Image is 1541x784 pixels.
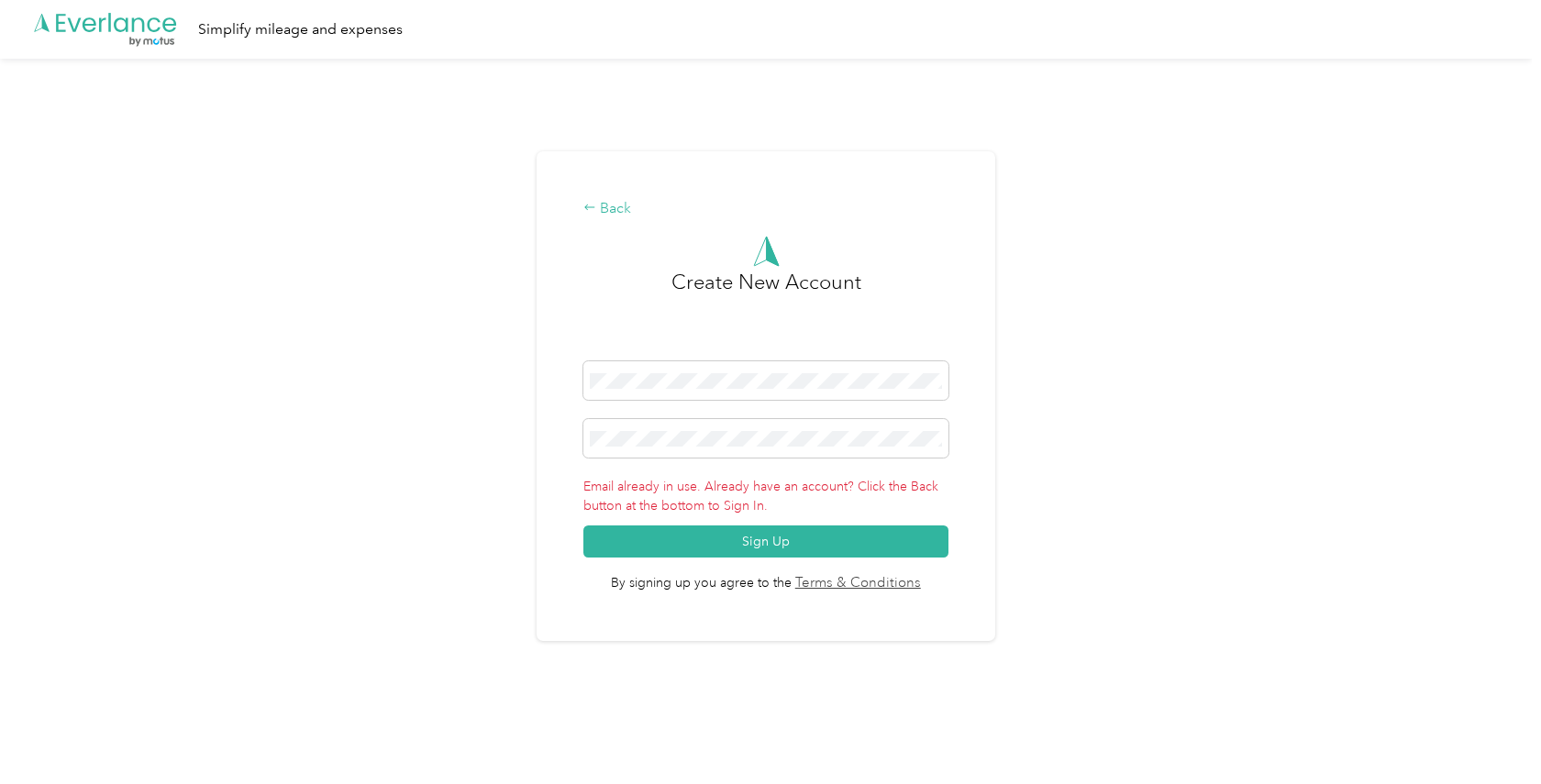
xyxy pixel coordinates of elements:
[583,198,948,220] div: Back
[792,573,921,594] a: Terms & Conditions
[583,558,948,594] span: By signing up you agree to the
[198,18,403,41] div: Simplify mileage and expenses
[583,477,948,515] p: Email already in use. Already have an account? Click the Back button at the bottom to Sign In.
[583,525,948,558] button: Sign Up
[671,267,861,361] h3: Create New Account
